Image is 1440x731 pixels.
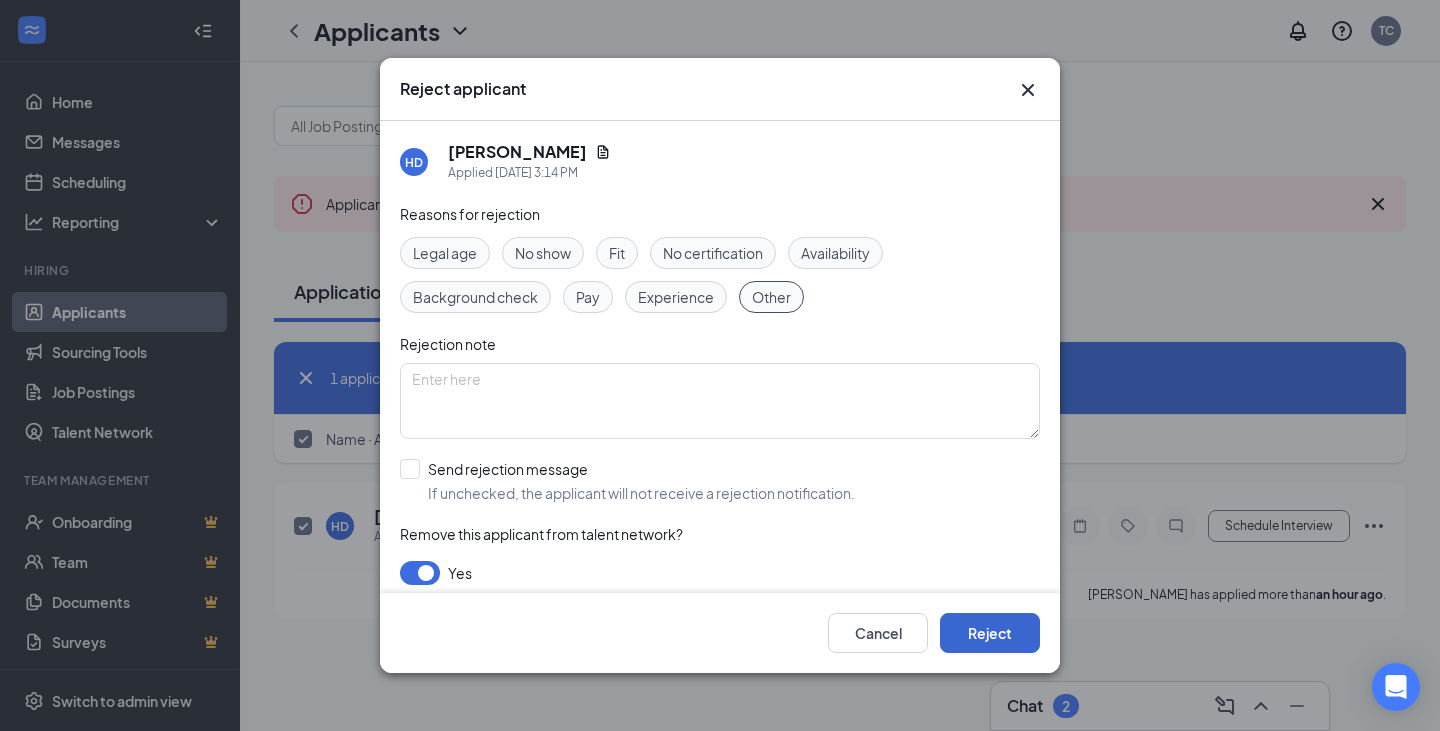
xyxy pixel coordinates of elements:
[663,242,763,264] span: No certification
[1016,78,1040,102] button: Close
[940,613,1040,653] button: Reject
[400,525,683,543] span: Remove this applicant from talent network?
[801,242,870,264] span: Availability
[448,561,472,585] span: Yes
[405,154,423,171] div: HD
[448,163,611,183] div: Applied [DATE] 3:14 PM
[448,141,587,163] h5: [PERSON_NAME]
[576,286,600,308] span: Pay
[413,242,477,264] span: Legal age
[638,286,714,308] span: Experience
[400,78,526,100] h3: Reject applicant
[595,144,611,160] svg: Document
[828,613,928,653] button: Cancel
[752,286,791,308] span: Other
[400,335,496,353] span: Rejection note
[413,286,538,308] span: Background check
[609,242,625,264] span: Fit
[515,242,571,264] span: No show
[1016,78,1040,102] svg: Cross
[1372,663,1420,711] div: Open Intercom Messenger
[400,205,540,223] span: Reasons for rejection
